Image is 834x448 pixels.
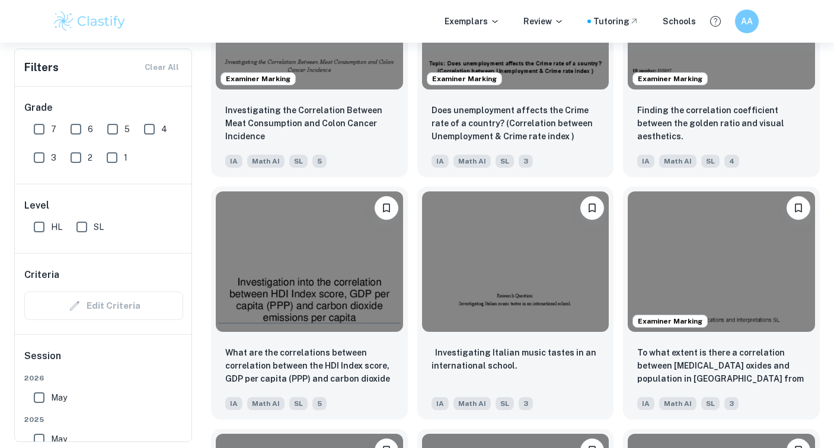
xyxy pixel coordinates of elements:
[124,151,127,164] span: 1
[225,104,394,143] p: Investigating the Correlation Between Meat Consumption and Colon Cancer Incidence
[580,196,604,220] button: Bookmark
[701,155,720,168] span: SL
[705,11,726,31] button: Help and Feedback
[432,104,600,143] p: Does unemployment affects the Crime rate of a country? (Correlation between Unemployment & Crime ...
[51,433,67,446] span: May
[422,191,609,332] img: Math AI IA example thumbnail: ‬ ‭ Investigating Italian music tastes i
[225,346,394,386] p: What are the correlations between correlation between the HDI Index score, GDP per capita (PPP) a...
[225,155,242,168] span: IA
[161,123,167,136] span: 4
[623,187,820,420] a: Examiner MarkingBookmarkTo what extent is there a correlation between nitrous oxides and populati...
[24,199,183,213] h6: Level
[445,15,500,28] p: Exemplars
[24,59,59,76] h6: Filters
[659,397,696,410] span: Math AI
[225,397,242,410] span: IA
[24,268,59,282] h6: Criteria
[94,220,104,233] span: SL
[51,220,62,233] span: HL
[24,101,183,115] h6: Grade
[312,155,327,168] span: 5
[211,187,408,420] a: BookmarkWhat are the correlations between correlation between the HDI Index score, GDP per capita...
[417,187,614,420] a: Bookmark‬ ‭ Investigating Italian music tastes in an international school.‬ ‭IAMath AISL3
[659,155,696,168] span: Math AI
[312,397,327,410] span: 5
[375,196,398,220] button: Bookmark
[637,397,654,410] span: IA
[221,73,295,84] span: Examiner Marking
[637,155,654,168] span: IA
[633,73,707,84] span: Examiner Marking
[663,15,696,28] a: Schools
[432,155,449,168] span: IA
[289,397,308,410] span: SL
[496,397,514,410] span: SL
[519,397,533,410] span: 3
[523,15,564,28] p: Review
[740,15,753,28] h6: AA
[247,397,285,410] span: Math AI
[88,151,92,164] span: 2
[216,191,403,332] img: Math AI IA example thumbnail: What are the correlations between correl
[496,155,514,168] span: SL
[289,155,308,168] span: SL
[52,9,127,33] img: Clastify logo
[735,9,759,33] button: AA
[787,196,810,220] button: Bookmark
[24,349,183,373] h6: Session
[432,397,449,410] span: IA
[628,191,815,332] img: Math AI IA example thumbnail: To what extent is there a correlation be
[24,414,183,425] span: 2025
[247,155,285,168] span: Math AI
[724,397,739,410] span: 3
[637,104,806,143] p: Finding the correlation coefficient between the golden ratio and visual aesthetics.
[432,346,600,372] p: ‬ ‭ Investigating Italian music tastes in an international school.‬ ‭
[633,316,707,327] span: Examiner Marking
[453,155,491,168] span: Math AI
[51,123,56,136] span: 7
[593,15,639,28] a: Tutoring
[51,151,56,164] span: 3
[453,397,491,410] span: Math AI
[124,123,130,136] span: 5
[24,292,183,320] div: Criteria filters are unavailable when searching by topic
[427,73,501,84] span: Examiner Marking
[701,397,720,410] span: SL
[51,391,67,404] span: May
[88,123,93,136] span: 6
[637,346,806,386] p: To what extent is there a correlation between nitrous oxides and population in Madrid from 2004-2...
[519,155,533,168] span: 3
[724,155,739,168] span: 4
[24,373,183,383] span: 2026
